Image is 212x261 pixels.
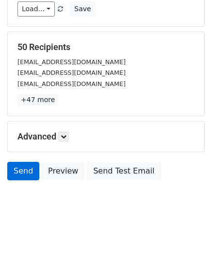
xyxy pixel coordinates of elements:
[17,69,126,76] small: [EMAIL_ADDRESS][DOMAIN_NAME]
[42,162,84,180] a: Preview
[163,214,212,261] iframe: Chat Widget
[17,80,126,87] small: [EMAIL_ADDRESS][DOMAIN_NAME]
[17,58,126,66] small: [EMAIL_ADDRESS][DOMAIN_NAME]
[17,42,195,52] h5: 50 Recipients
[17,131,195,142] h5: Advanced
[87,162,161,180] a: Send Test Email
[7,162,39,180] a: Send
[17,1,55,17] a: Load...
[17,94,58,106] a: +47 more
[70,1,95,17] button: Save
